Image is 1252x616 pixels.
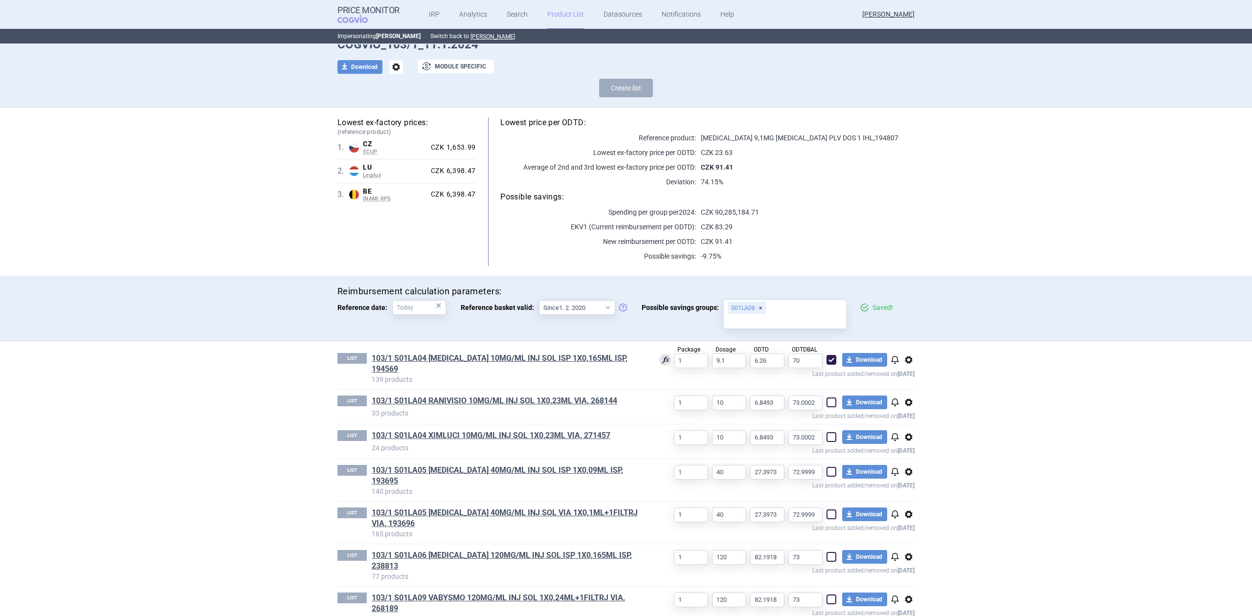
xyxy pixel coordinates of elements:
[677,346,700,353] span: Package
[599,79,653,97] button: Create list
[363,140,427,149] span: CZ
[337,29,915,44] p: Impersonating Switch back to
[337,430,367,441] p: LIST
[897,482,915,489] strong: [DATE]
[372,550,643,572] a: 103/1 S01LA06 [MEDICAL_DATA] 120MG/ML INJ SOL ISP 1X0,165ML ISP, 238813
[500,177,696,187] p: Deviation:
[337,189,349,200] span: 3 .
[363,149,427,155] span: SCUP
[539,300,615,315] select: Reference basket valid:
[897,371,915,377] strong: [DATE]
[897,525,915,531] strong: [DATE]
[372,507,643,529] a: 103/1 S01LA05 [MEDICAL_DATA] 40MG/ML INJ SOL VIA 1X0,1ML+1FILTRJ VIA, 193696
[696,148,915,157] p: CZK 23.63
[461,300,539,315] span: Reference basket valid:
[337,353,367,364] p: LIST
[372,465,643,486] a: 103/1 S01LA05 [MEDICAL_DATA] 40MG/ML INJ SOL ISP 1X0,09ML ISP, 193695
[842,353,887,367] button: Download
[363,187,427,196] span: BE
[500,148,696,157] p: Lowest ex-factory price per ODTD:
[696,177,915,187] p: 74.15%
[500,207,696,217] p: Spending per group per 2024 :
[643,445,915,454] p: Last product added/removed on
[372,396,617,406] a: 103/1 S01LA04 RANIVISIO 10MG/ML INJ SOL 1X0,23ML VIA, 268144
[337,507,367,518] p: LIST
[372,430,643,443] h1: 103/1 S01LA04 XIMLUCI 10MG/ML INJ SOL 1X0,23ML VIA, 271457
[372,353,643,374] a: 103/1 S01LA04 [MEDICAL_DATA] 10MG/ML INJ SOL ISP 1X0,165ML ISP, 194569
[337,465,367,476] p: LIST
[349,190,359,199] img: Belgium
[337,300,392,315] span: Reference date:
[337,142,349,154] span: 1 .
[500,237,696,246] p: New reimbursement per ODTD:
[363,163,427,172] span: LU
[372,465,643,486] h1: 103/1 S01LA05 EYLEA 40MG/ML INJ SOL ISP 1X0,09ML ISP, 193695
[337,593,367,603] p: LIST
[842,465,887,479] button: Download
[372,593,643,614] a: 103/1 S01LA09 VABYSMO 120MG/ML INJ SOL 1X0,24ML+1FILTRJ VIA, 268189
[696,133,915,143] p: [MEDICAL_DATA] 9,1MG [MEDICAL_DATA] PLV DOS 1 IHL , 194807
[337,396,367,406] p: LIST
[643,410,915,419] p: Last product added/removed on
[349,143,359,153] img: Czech Republic
[643,480,915,489] p: Last product added/removed on
[337,5,400,24] a: Price MonitorCOGVIO
[349,166,359,176] img: Luxembourg
[842,396,887,409] button: Download
[427,167,476,176] div: CZK 6,398.47
[376,33,421,40] strong: [PERSON_NAME]
[728,302,766,314] div: S01LA06
[372,408,643,418] p: 33 products
[842,593,887,606] button: Download
[897,413,915,419] strong: [DATE]
[842,550,887,564] button: Download
[372,529,643,539] p: 165 products
[337,5,400,15] strong: Price Monitor
[715,346,736,353] span: Dosage
[727,315,843,328] input: Possible savings groups:S01LA06
[792,346,817,353] span: ODTDBAL
[427,143,476,152] div: CZK 1,653.99
[696,207,915,217] p: CZK 90,285,184.71
[842,507,887,521] button: Download
[337,15,381,23] span: COGVIO
[643,522,915,531] p: Last product added/removed on
[696,237,915,246] p: CZK 91.41
[372,374,643,384] p: 139 products
[337,550,367,561] p: LIST
[500,251,696,261] p: Possible savings:
[363,172,427,179] span: Legilux
[337,128,476,136] span: (reference product)
[842,430,887,444] button: Download
[436,300,442,311] div: ×
[696,251,915,261] p: -9.75%
[701,163,733,171] strong: CZK 91.41
[337,117,476,136] h5: Lowest ex-factory prices:
[392,300,446,315] input: Reference date:×
[470,33,515,41] button: [PERSON_NAME]
[372,396,643,408] h1: 103/1 S01LA04 RANIVISIO 10MG/ML INJ SOL 1X0,23ML VIA, 268144
[337,165,349,177] span: 2 .
[372,430,610,441] a: 103/1 S01LA04 XIMLUCI 10MG/ML INJ SOL 1X0,23ML VIA, 271457
[643,368,915,377] p: Last product added/removed on
[861,300,910,315] div: Saved!
[500,117,915,128] h5: Lowest price per ODTD:
[337,38,915,52] h1: COGVIO_103/1_11.1.2024
[372,550,643,572] h1: 103/1 S01LA06 BEOVU 120MG/ML INJ SOL ISP 1X0,165ML ISP, 238813
[418,60,494,73] button: Module specific
[372,353,643,374] h1: 103/1 S01LA04 LUCENTIS 10MG/ML INJ SOL ISP 1X0,165ML ISP, 194569
[372,507,643,529] h1: 103/1 S01LA05 EYLEA 40MG/ML INJ SOL VIA 1X0,1ML+1FILTRJ VIA, 193696
[643,565,915,574] p: Last product added/removed on
[754,346,769,353] span: ODTD
[642,300,724,315] span: Possible savings groups:
[897,447,915,454] strong: [DATE]
[500,192,915,202] h5: Possible savings:
[897,567,915,574] strong: [DATE]
[372,443,643,453] p: 24 products
[363,196,427,202] span: INAMI RPS
[696,222,915,232] p: CZK 83.29
[500,162,696,172] p: Average of 2nd and 3rd lowest ex-factory price per ODTD:
[372,486,643,496] p: 140 products
[500,133,696,143] p: Reference product:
